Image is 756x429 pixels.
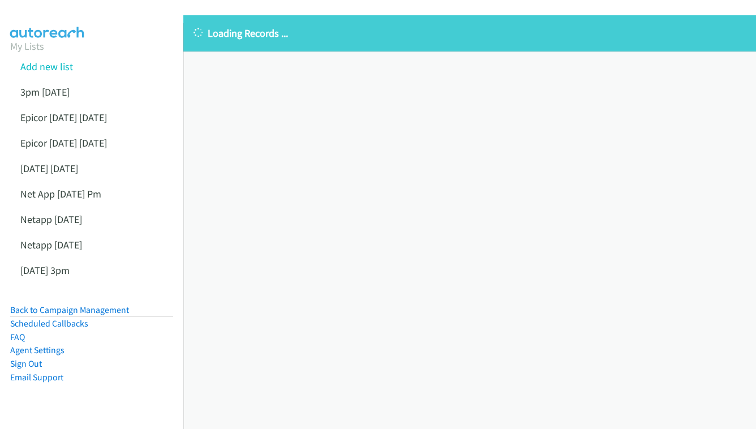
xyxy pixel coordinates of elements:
a: Sign Out [10,358,42,369]
a: [DATE] [DATE] [20,162,78,175]
a: FAQ [10,332,25,342]
a: Agent Settings [10,345,65,355]
a: My Lists [10,40,44,53]
p: Loading Records ... [194,25,746,41]
a: Net App [DATE] Pm [20,187,101,200]
a: Add new list [20,60,73,73]
a: Epicor [DATE] [DATE] [20,136,107,149]
a: [DATE] 3pm [20,264,70,277]
a: 3pm [DATE] [20,85,70,98]
a: Netapp [DATE] [20,213,82,226]
a: Netapp [DATE] [20,238,82,251]
a: Epicor [DATE] [DATE] [20,111,107,124]
a: Back to Campaign Management [10,304,129,315]
a: Email Support [10,372,63,383]
a: Scheduled Callbacks [10,318,88,329]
